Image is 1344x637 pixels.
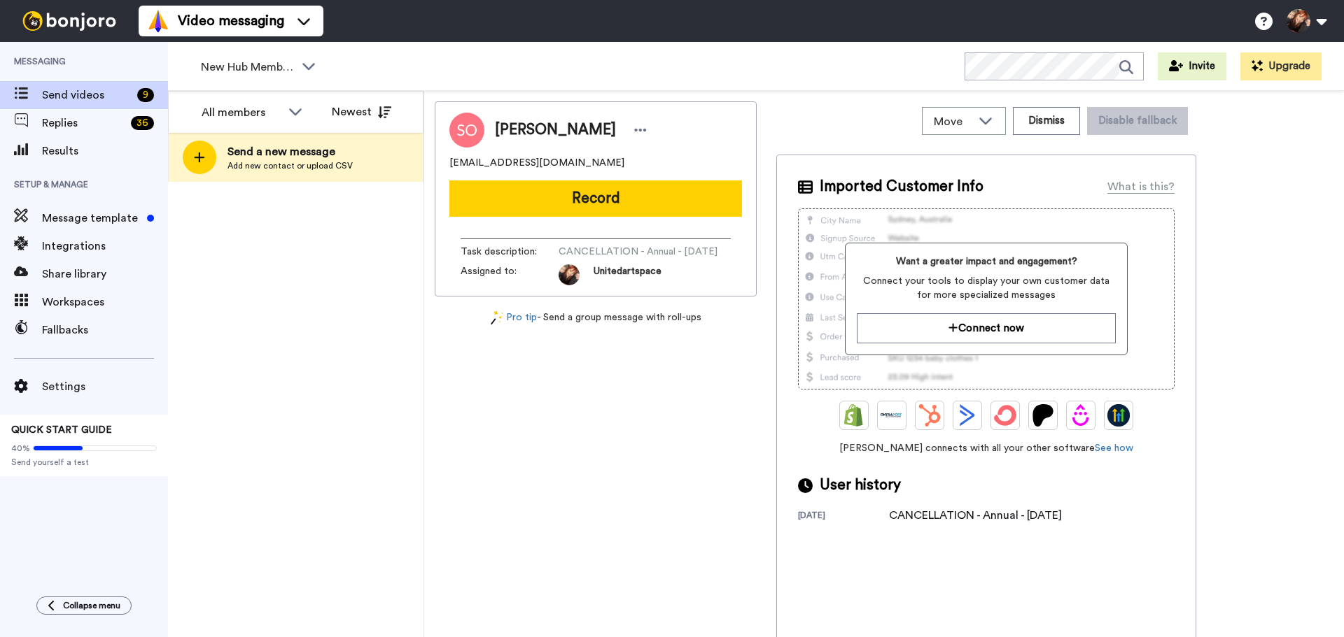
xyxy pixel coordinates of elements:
[178,11,284,31] span: Video messaging
[449,156,624,170] span: [EMAIL_ADDRESS][DOMAIN_NAME]
[1070,404,1092,427] img: Drip
[42,294,168,310] span: Workspaces
[820,475,901,496] span: User history
[449,113,484,148] img: Image of Sally Ovenden
[1240,52,1322,80] button: Upgrade
[918,404,941,427] img: Hubspot
[1032,404,1054,427] img: Patreon
[137,88,154,102] div: 9
[449,180,742,217] button: Record
[11,425,112,435] span: QUICK START GUIDE
[1087,107,1188,135] button: Disable fallback
[202,104,281,121] div: All members
[42,238,168,255] span: Integrations
[131,116,154,130] div: 36
[857,255,1115,269] span: Want a greater impact and engagement?
[1013,107,1080,135] button: Dismiss
[227,160,353,171] span: Add new contact or upload CSV
[147,10,169,32] img: vm-color.svg
[461,245,559,259] span: Task description :
[559,245,717,259] span: CANCELLATION - Annual - [DATE]
[881,404,903,427] img: Ontraport
[1107,178,1175,195] div: What is this?
[435,310,757,325] div: - Send a group message with roll-ups
[42,378,168,395] span: Settings
[1158,52,1226,80] button: Invite
[42,322,168,338] span: Fallbacks
[559,264,580,285] img: e9f9ed0f-c7f5-4795-a7d8-e56d8a83c84a-1579645839.jpg
[321,98,402,126] button: Newest
[1107,404,1130,427] img: GoHighLevel
[994,404,1016,427] img: ConvertKit
[42,115,125,131] span: Replies
[227,143,353,160] span: Send a new message
[491,310,503,325] img: magic-wand.svg
[201,59,295,76] span: New Hub Members
[843,404,865,427] img: Shopify
[1095,443,1133,453] a: See how
[857,313,1115,343] button: Connect now
[63,600,120,611] span: Collapse menu
[17,11,122,31] img: bj-logo-header-white.svg
[889,507,1062,524] div: CANCELLATION - Annual - [DATE]
[934,113,972,130] span: Move
[42,143,168,159] span: Results
[857,274,1115,302] span: Connect your tools to display your own customer data for more specialized messages
[42,266,168,282] span: Share library
[11,457,157,468] span: Send yourself a test
[495,120,616,141] span: [PERSON_NAME]
[798,441,1175,455] span: [PERSON_NAME] connects with all your other software
[798,510,889,524] div: [DATE]
[11,443,30,454] span: 40%
[461,264,559,285] span: Assigned to:
[42,87,132,103] span: Send videos
[36,596,132,615] button: Collapse menu
[42,210,141,227] span: Message template
[491,310,537,325] a: Pro tip
[594,264,661,285] span: Unitedartspace
[820,176,983,197] span: Imported Customer Info
[956,404,979,427] img: ActiveCampaign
